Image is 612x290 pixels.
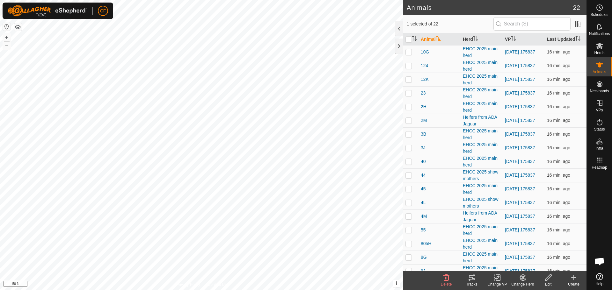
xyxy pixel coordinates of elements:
h2: Animals [407,4,573,11]
a: Privacy Policy [176,282,200,287]
a: Help [587,271,612,288]
button: – [3,42,11,49]
th: Last Updated [544,33,586,46]
a: [DATE] 175837 [505,90,535,95]
span: 45 [421,186,426,192]
div: EHCC 2025 main herd [463,155,500,168]
span: Oct 14, 2025, 9:02 AM [547,255,570,260]
a: [DATE] 175837 [505,268,535,273]
div: Tracks [459,281,484,287]
span: Oct 14, 2025, 9:02 AM [547,227,570,232]
a: [DATE] 175837 [505,159,535,164]
p-sorticon: Activate to sort [575,37,580,42]
a: [DATE] 175837 [505,241,535,246]
th: VP [502,33,544,46]
div: Open chat [590,252,609,271]
span: Oct 14, 2025, 9:02 AM [547,49,570,54]
span: Oct 14, 2025, 9:02 AM [547,131,570,137]
span: Herds [594,51,604,55]
button: + [3,33,11,41]
a: Contact Us [208,282,227,287]
span: 2H [421,103,426,110]
div: EHCC 2025 main herd [463,265,500,278]
a: [DATE] 175837 [505,145,535,150]
span: Oct 14, 2025, 9:03 AM [547,63,570,68]
span: Oct 14, 2025, 9:02 AM [547,214,570,219]
span: 1 selected of 22 [407,21,493,27]
div: Heifers from ADA Jaguar [463,114,500,127]
p-sorticon: Activate to sort [412,37,417,42]
a: [DATE] 175837 [505,255,535,260]
div: Create [561,281,586,287]
th: Animal [418,33,460,46]
span: 40 [421,158,426,165]
span: 2M [421,117,427,124]
input: Search (S) [493,17,571,31]
span: Neckbands [590,89,609,93]
div: EHCC 2025 main herd [463,46,500,59]
div: EHCC 2025 main herd [463,73,500,86]
p-sorticon: Activate to sort [436,37,441,42]
a: [DATE] 175837 [505,200,535,205]
div: EHCC 2025 main herd [463,141,500,155]
div: EHCC 2025 main herd [463,237,500,251]
a: [DATE] 175837 [505,63,535,68]
span: i [396,281,397,286]
span: Delete [441,282,452,286]
span: Oct 14, 2025, 9:03 AM [547,186,570,191]
div: Change Herd [510,281,535,287]
span: 10G [421,49,429,55]
span: Status [594,127,605,131]
a: [DATE] 175837 [505,227,535,232]
div: EHCC 2025 main herd [463,251,500,264]
button: Reset Map [3,23,11,31]
span: Oct 14, 2025, 9:02 AM [547,77,570,82]
span: 124 [421,62,428,69]
p-sorticon: Activate to sort [473,37,478,42]
a: [DATE] 175837 [505,131,535,137]
span: 805H [421,240,431,247]
div: Change VP [484,281,510,287]
span: Oct 14, 2025, 9:02 AM [547,145,570,150]
div: EHCC 2025 main herd [463,59,500,73]
span: Notifications [589,32,610,36]
div: Edit [535,281,561,287]
div: EHCC 2025 main herd [463,182,500,196]
span: Help [595,282,603,286]
span: Oct 14, 2025, 9:02 AM [547,268,570,273]
span: Oct 14, 2025, 9:02 AM [547,159,570,164]
a: [DATE] 175837 [505,118,535,123]
span: VPs [596,108,603,112]
img: Gallagher Logo [8,5,87,17]
span: Animals [593,70,606,74]
span: 12K [421,76,429,83]
span: 4M [421,213,427,220]
div: EHCC 2025 show mothers [463,196,500,209]
span: 4L [421,199,426,206]
div: Heifers from ADA Jaguar [463,210,500,223]
a: [DATE] 175837 [505,77,535,82]
button: i [393,280,400,287]
th: Herd [460,33,502,46]
a: [DATE] 175837 [505,186,535,191]
span: Oct 14, 2025, 9:02 AM [547,104,570,109]
span: Oct 14, 2025, 9:02 AM [547,173,570,178]
span: CF [100,8,106,14]
span: Oct 14, 2025, 9:02 AM [547,90,570,95]
span: Heatmap [592,166,607,169]
span: 22 [573,3,580,12]
button: Map Layers [14,23,22,31]
span: 55 [421,227,426,233]
span: Schedules [590,13,608,17]
span: 8G [421,254,427,261]
span: 23 [421,90,426,96]
a: [DATE] 175837 [505,214,535,219]
div: EHCC 2025 main herd [463,223,500,237]
a: [DATE] 175837 [505,49,535,54]
div: EHCC 2025 main herd [463,100,500,114]
span: Oct 14, 2025, 9:02 AM [547,241,570,246]
div: EHCC 2025 show mothers [463,169,500,182]
span: Oct 14, 2025, 9:02 AM [547,200,570,205]
span: 44 [421,172,426,179]
a: [DATE] 175837 [505,173,535,178]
